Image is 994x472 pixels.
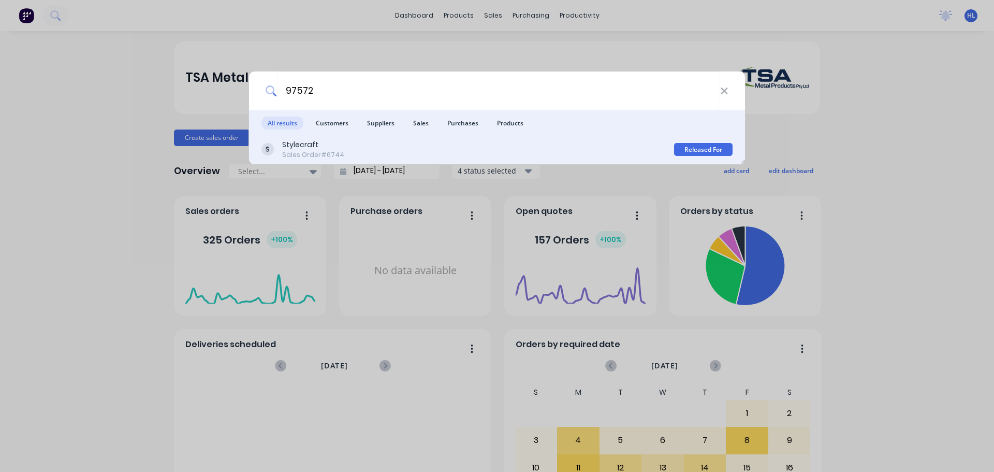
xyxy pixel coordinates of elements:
[310,117,355,130] span: Customers
[441,117,485,130] span: Purchases
[674,143,733,156] div: Released For Production
[282,150,344,160] div: Sales Order #6744
[277,71,720,110] input: Start typing a customer or supplier name to create a new order...
[282,139,344,150] div: Stylecraft
[407,117,435,130] span: Sales
[261,117,303,130] span: All results
[491,117,530,130] span: Products
[361,117,401,130] span: Suppliers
